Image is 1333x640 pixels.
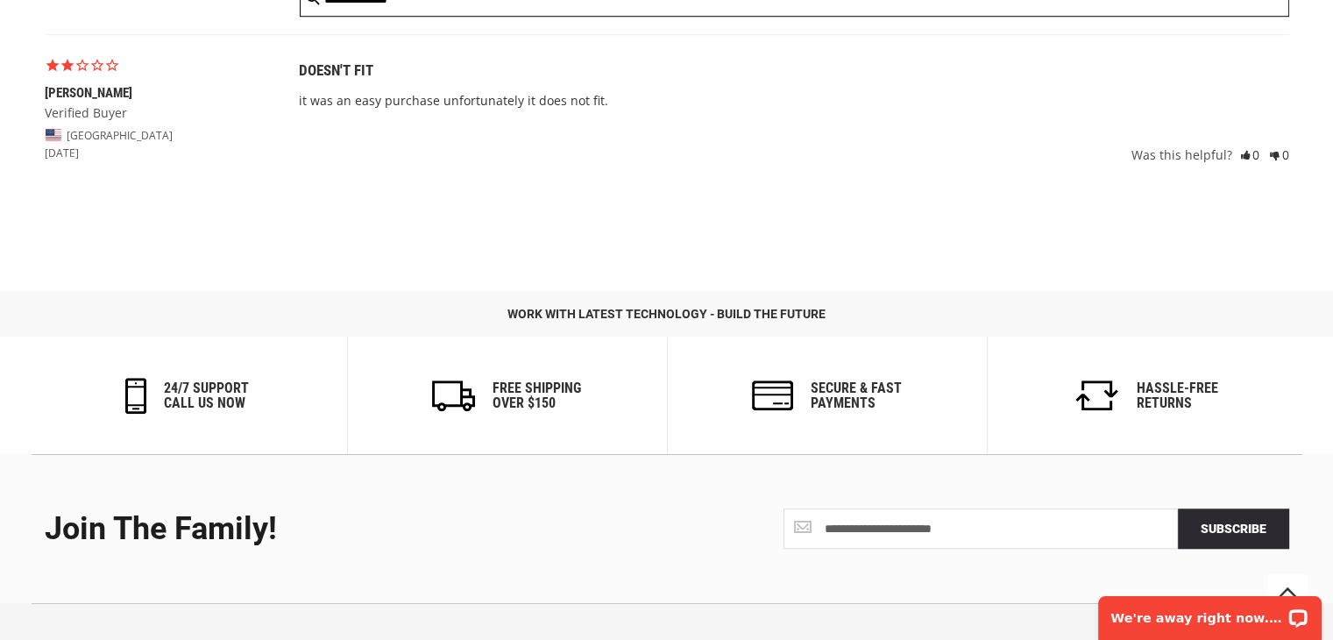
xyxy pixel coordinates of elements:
h6: secure & fast payments [811,380,902,411]
div: [DATE] [45,146,268,161]
div: Reviews [45,35,1289,161]
img: United States [46,129,61,141]
h6: Hassle-Free Returns [1137,380,1218,411]
h6: Free Shipping Over $150 [493,380,581,411]
h6: 24/7 support call us now [164,380,249,411]
strong: [PERSON_NAME] [45,87,262,100]
a: Rate review as helpful [1241,146,1259,163]
span: 2-Star Rating Review [45,57,268,74]
span: [GEOGRAPHIC_DATA] [67,128,173,143]
p: it was an easy purchase unfortunately it does not fit. [299,92,1289,110]
div: Join the Family! [45,512,654,547]
span: Subscribe [1201,522,1266,536]
h3: doesn't fit [299,61,1289,79]
i: 0 [1270,149,1288,161]
iframe: LiveChat chat widget [1087,585,1333,640]
a: Rate review as not helpful [1270,146,1288,163]
button: Subscribe [1178,508,1289,549]
i: 0 [1241,149,1259,161]
div: Was this helpful? [1131,149,1289,161]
